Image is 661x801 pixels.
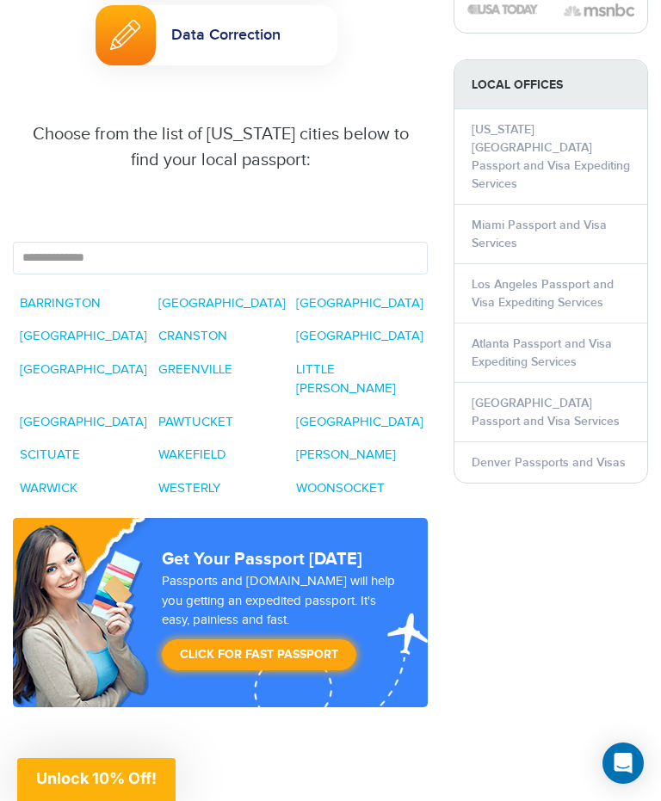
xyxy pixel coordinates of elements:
[20,447,80,462] a: SCITUATE
[472,277,614,310] a: Los Angeles Passport and Visa Expediting Services
[296,362,396,397] a: LITTLE [PERSON_NAME]
[158,415,233,429] a: PAWTUCKET
[158,481,220,496] a: WESTERLY
[96,5,337,65] a: Passport Name ChangeData Correction
[296,329,423,343] a: [GEOGRAPHIC_DATA]
[296,481,385,496] a: WOONSOCKET
[472,218,607,250] a: Miami Passport and Visa Services
[158,329,227,343] a: CRANSTON
[296,447,396,462] a: [PERSON_NAME]
[472,396,620,428] a: [GEOGRAPHIC_DATA] Passport and Visa Services
[162,639,356,670] a: Click for Fast Passport
[472,455,626,470] a: Denver Passports and Visas
[454,60,647,109] strong: LOCAL OFFICES
[296,296,423,311] a: [GEOGRAPHIC_DATA]
[20,415,147,429] a: [GEOGRAPHIC_DATA]
[158,362,232,377] a: GREENVILLE
[155,572,402,679] div: Passports and [DOMAIN_NAME] will help you getting an expedited passport. It's easy, painless and ...
[472,122,630,191] a: [US_STATE][GEOGRAPHIC_DATA] Passport and Visa Expediting Services
[158,296,286,311] a: [GEOGRAPHIC_DATA]
[162,549,362,570] strong: Get Your Passport [DATE]
[20,296,101,311] a: BARRINGTON
[17,758,176,801] div: Unlock 10% Off!
[158,447,226,462] a: WAKEFIELD
[472,336,612,369] a: Atlanta Passport and Visa Expediting Services
[602,742,644,784] div: Open Intercom Messenger
[564,2,634,18] img: image description
[20,481,77,496] a: WARWICK
[467,4,538,14] img: image description
[110,20,140,50] img: Passport Name Change
[296,415,423,429] a: [GEOGRAPHIC_DATA]
[20,362,147,377] a: [GEOGRAPHIC_DATA]
[26,121,415,173] div: Choose from the list of [US_STATE] cities below to find your local passport:
[20,329,147,343] a: [GEOGRAPHIC_DATA]
[36,769,157,787] span: Unlock 10% Off!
